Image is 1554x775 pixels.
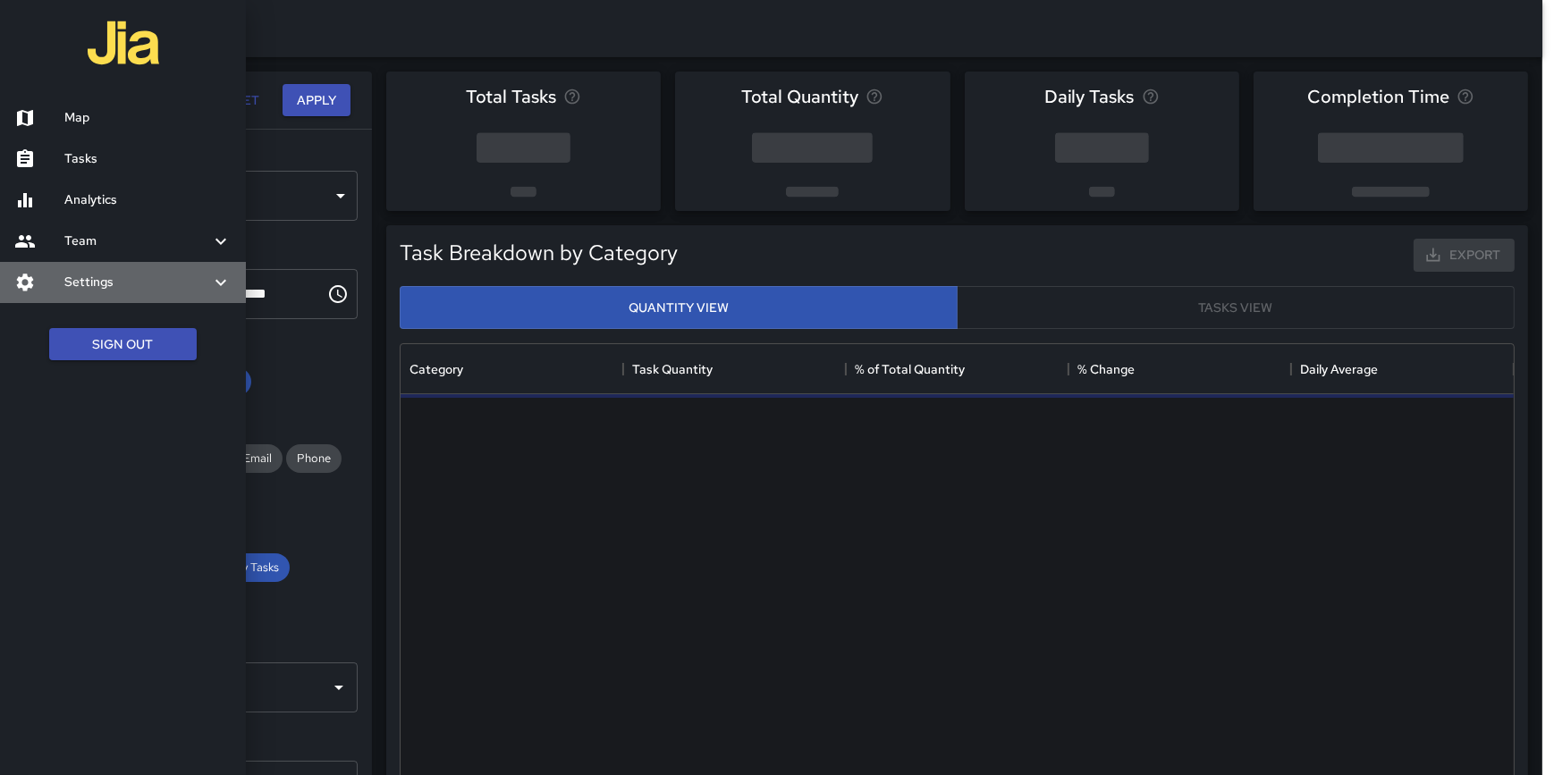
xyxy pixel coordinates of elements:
img: jia-logo [88,7,159,79]
h6: Analytics [64,190,232,210]
h6: Settings [64,273,210,292]
h6: Team [64,232,210,251]
h6: Tasks [64,149,232,169]
button: Sign Out [49,328,197,361]
h6: Map [64,108,232,128]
